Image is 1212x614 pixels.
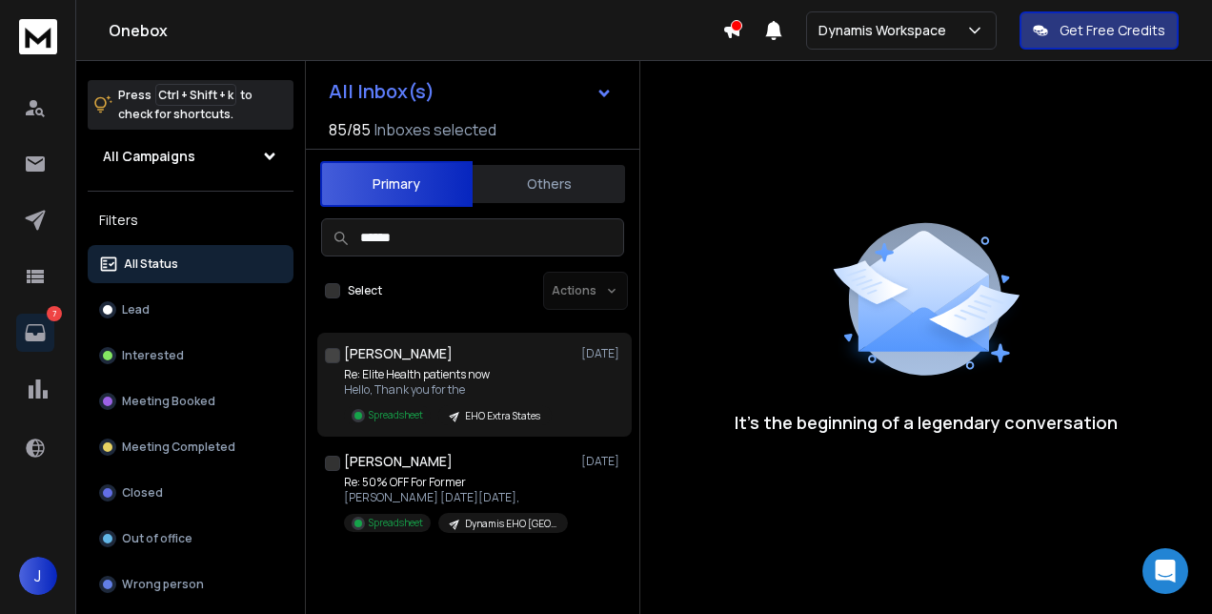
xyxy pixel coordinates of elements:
button: All Status [88,245,293,283]
p: Out of office [122,531,192,546]
p: Hello, Thank you for the [344,382,552,398]
p: Meeting Completed [122,440,235,455]
button: Primary [320,161,473,207]
button: Meeting Booked [88,382,293,420]
span: Ctrl + Shift + k [155,84,236,106]
p: 7 [47,306,62,321]
button: All Campaigns [88,137,293,175]
p: Meeting Booked [122,394,215,409]
h1: All Inbox(s) [329,82,434,101]
h1: [PERSON_NAME] [344,452,453,471]
div: Open Intercom Messenger [1142,548,1188,594]
p: Wrong person [122,577,204,592]
button: All Inbox(s) [313,72,628,111]
p: Press to check for shortcuts. [118,86,252,124]
button: Wrong person [88,565,293,604]
h3: Inboxes selected [374,118,496,141]
button: J [19,557,57,595]
span: 85 / 85 [329,118,371,141]
h1: All Campaigns [103,147,195,166]
h3: Filters [88,207,293,234]
button: Get Free Credits [1020,11,1179,50]
a: 7 [16,314,54,352]
p: Closed [122,485,163,501]
p: EHO Extra States [465,409,540,423]
label: Select [348,283,382,298]
p: All Status [124,256,178,272]
p: [PERSON_NAME] [DATE][DATE], [344,490,568,505]
p: [DATE] [581,454,624,469]
button: Others [473,163,625,205]
p: Dynamis EHO [GEOGRAPHIC_DATA]-[GEOGRAPHIC_DATA]-[GEOGRAPHIC_DATA]-OK ALL ESPS Pre-Warmed [465,517,556,531]
button: Closed [88,474,293,512]
p: Re: Elite Health patients now [344,367,552,382]
p: Spreadsheet [369,516,423,530]
p: Re: 50% OFF For Former [344,475,568,490]
button: Out of office [88,520,293,558]
h1: [PERSON_NAME] [344,344,453,363]
p: [DATE] [581,346,624,361]
button: Lead [88,291,293,329]
p: Dynamis Workspace [818,21,954,40]
p: Get Free Credits [1060,21,1165,40]
img: logo [19,19,57,54]
p: Lead [122,302,150,317]
p: It’s the beginning of a legendary conversation [735,409,1118,436]
p: Interested [122,348,184,363]
h1: Onebox [109,19,722,42]
p: Spreadsheet [369,408,423,422]
button: Meeting Completed [88,428,293,466]
button: Interested [88,337,293,375]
